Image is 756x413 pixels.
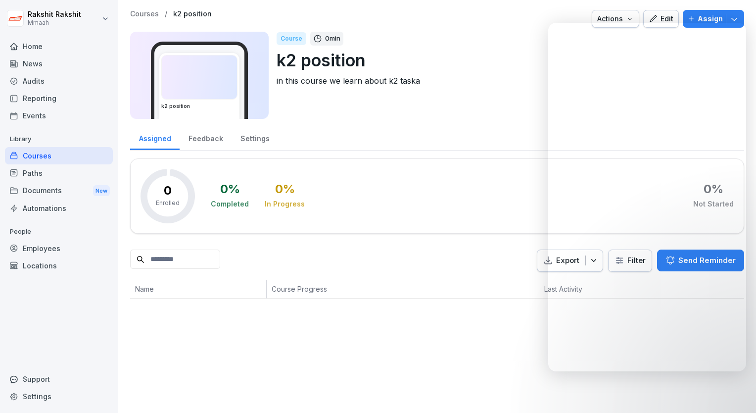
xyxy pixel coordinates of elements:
[277,75,736,87] p: in this course we learn about k2 taska
[5,200,113,217] a: Automations
[161,103,237,110] h3: k2 position
[5,90,113,107] a: Reporting
[28,19,81,26] p: Mmaah
[5,55,113,72] a: News
[649,13,673,24] div: Edit
[5,72,113,90] a: Audits
[156,199,180,207] p: Enrolled
[275,183,295,195] div: 0 %
[5,224,113,240] p: People
[5,240,113,257] a: Employees
[537,250,603,272] button: Export
[164,185,172,197] p: 0
[5,182,113,200] a: DocumentsNew
[220,183,240,195] div: 0 %
[272,284,432,294] p: Course Progress
[265,199,305,209] div: In Progress
[5,370,113,388] div: Support
[698,13,723,24] p: Assign
[93,185,110,197] div: New
[5,164,113,182] a: Paths
[130,10,159,18] a: Courses
[277,32,306,45] div: Course
[135,284,261,294] p: Name
[722,379,746,403] iframe: Intercom live chat
[5,38,113,55] a: Home
[130,125,180,150] a: Assigned
[597,13,634,24] div: Actions
[592,10,639,28] button: Actions
[211,199,249,209] div: Completed
[165,10,167,18] p: /
[180,125,232,150] a: Feedback
[5,388,113,405] a: Settings
[5,182,113,200] div: Documents
[683,10,744,28] button: Assign
[5,257,113,274] a: Locations
[544,284,619,294] p: Last Activity
[548,23,746,371] iframe: Intercom live chat
[28,10,81,19] p: Rakshit Rakshit
[325,34,340,44] p: 0 min
[5,107,113,124] a: Events
[277,48,736,73] p: k2 position
[643,10,679,28] button: Edit
[5,147,113,164] a: Courses
[232,125,278,150] a: Settings
[173,10,212,18] a: k2 position
[5,131,113,147] p: Library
